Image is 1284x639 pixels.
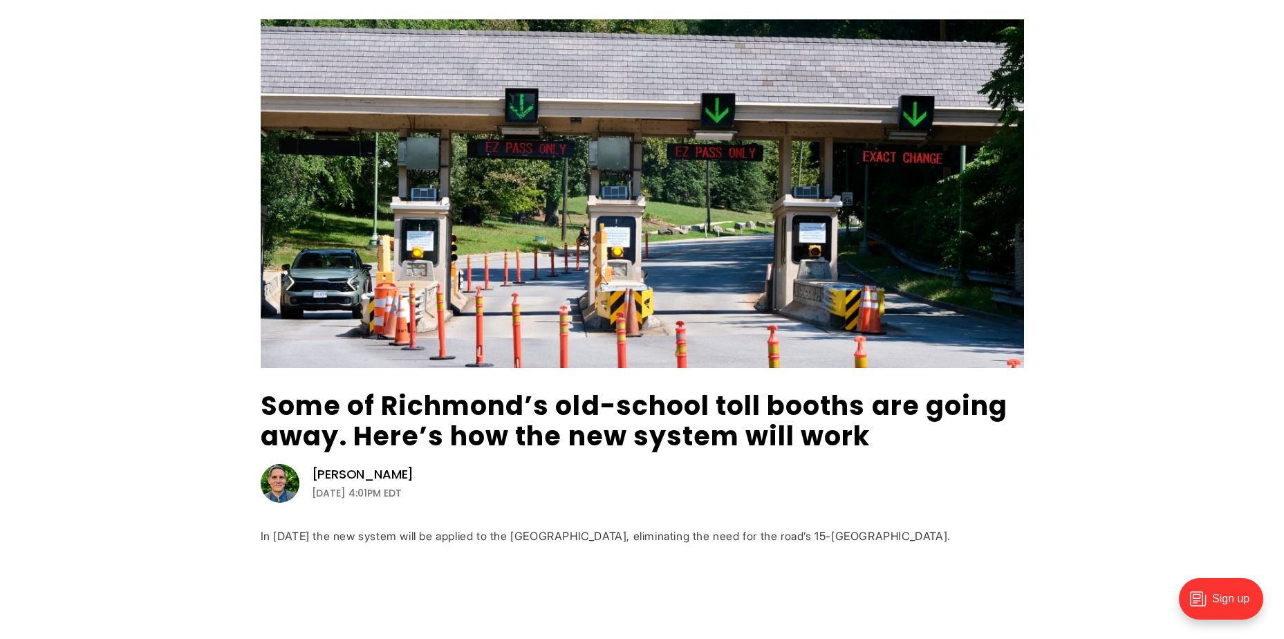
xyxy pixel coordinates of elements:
a: Some of Richmond’s old-school toll booths are going away. Here’s how the new system will work [261,387,1008,454]
img: Graham Moomaw [261,464,299,503]
img: Some of Richmond’s old-school toll booths are going away. Here’s how the new system will work [261,19,1024,368]
div: In [DATE] the new system will be applied to the [GEOGRAPHIC_DATA], eliminating the need for the r... [261,529,1024,544]
time: [DATE] 4:01PM EDT [312,485,402,501]
iframe: portal-trigger [1167,571,1284,639]
a: [PERSON_NAME] [312,466,414,483]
